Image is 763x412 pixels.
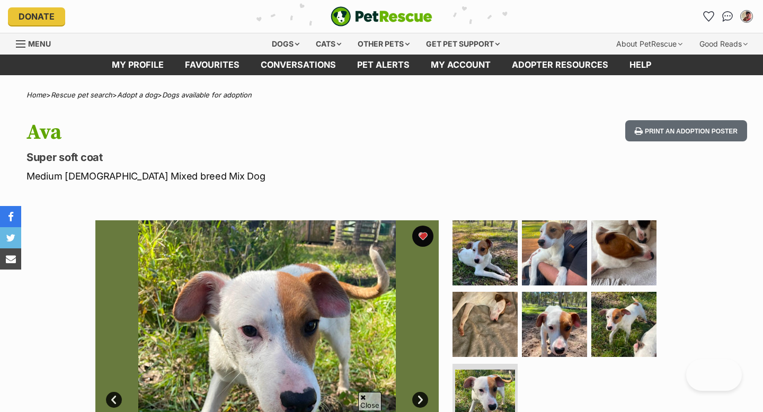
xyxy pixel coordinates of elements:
button: Print an adoption poster [625,120,747,142]
img: Photo of Ava [453,292,518,357]
a: My account [420,55,501,75]
a: Conversations [719,8,736,25]
img: logo-e224e6f780fb5917bec1dbf3a21bbac754714ae5b6737aabdf751b685950b380.svg [331,6,432,26]
div: Get pet support [419,33,507,55]
div: Other pets [350,33,417,55]
p: Super soft coat [26,150,465,165]
div: Good Reads [692,33,755,55]
img: Photo of Ava [591,292,656,357]
div: About PetRescue [609,33,690,55]
a: Home [26,91,46,99]
a: Adopter resources [501,55,619,75]
ul: Account quick links [700,8,755,25]
img: Photo of Ava [522,220,587,285]
div: Cats [308,33,349,55]
img: chat-41dd97257d64d25036548639549fe6c8038ab92f7586957e7f3b1b290dea8141.svg [722,11,733,22]
iframe: Help Scout Beacon - Open [686,359,742,391]
span: Menu [28,39,51,48]
a: Pet alerts [347,55,420,75]
a: Dogs available for adoption [162,91,252,99]
a: Favourites [700,8,717,25]
a: Prev [106,392,122,408]
a: Favourites [174,55,250,75]
a: conversations [250,55,347,75]
div: Dogs [264,33,307,55]
a: My profile [101,55,174,75]
a: PetRescue [331,6,432,26]
img: kallen profile pic [741,11,752,22]
p: Medium [DEMOGRAPHIC_DATA] Mixed breed Mix Dog [26,169,465,183]
a: Menu [16,33,58,52]
h1: Ava [26,120,465,145]
a: Help [619,55,662,75]
button: My account [738,8,755,25]
a: Rescue pet search [51,91,112,99]
a: Next [412,392,428,408]
img: Photo of Ava [591,220,656,285]
a: Donate [8,7,65,25]
a: Adopt a dog [117,91,157,99]
button: favourite [412,226,433,247]
span: Close [358,392,381,410]
img: Photo of Ava [522,292,587,357]
img: Photo of Ava [453,220,518,285]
